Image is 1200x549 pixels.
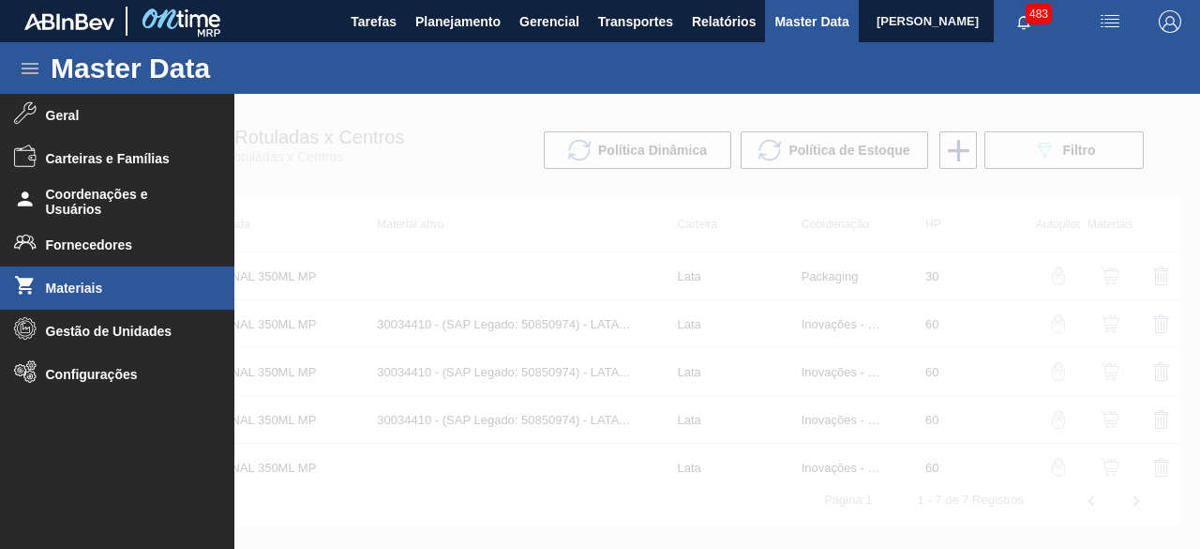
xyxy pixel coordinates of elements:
span: Fornecedores [46,237,201,252]
span: Carteiras e Famílias [46,151,201,166]
span: 483 [1026,4,1052,24]
span: Relatórios [692,10,756,33]
span: Gerencial [519,10,579,33]
h1: Master Data [51,57,383,79]
span: Materiais [46,281,201,296]
img: TNhmsLtSVTkK8tSr43FrP2fwEKptu5GPRR3wAAAABJRU5ErkJggg== [24,13,114,30]
img: Logout [1159,10,1181,33]
span: Tarefas [351,10,397,33]
span: Planejamento [415,10,501,33]
img: userActions [1099,10,1121,33]
span: Geral [46,108,201,123]
span: Coordenações e Usuários [46,187,201,217]
span: Configurações [46,367,201,382]
span: Gestão de Unidades [46,324,201,339]
span: Master Data [774,10,848,33]
span: Transportes [598,10,673,33]
button: Notificações [994,8,1054,35]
